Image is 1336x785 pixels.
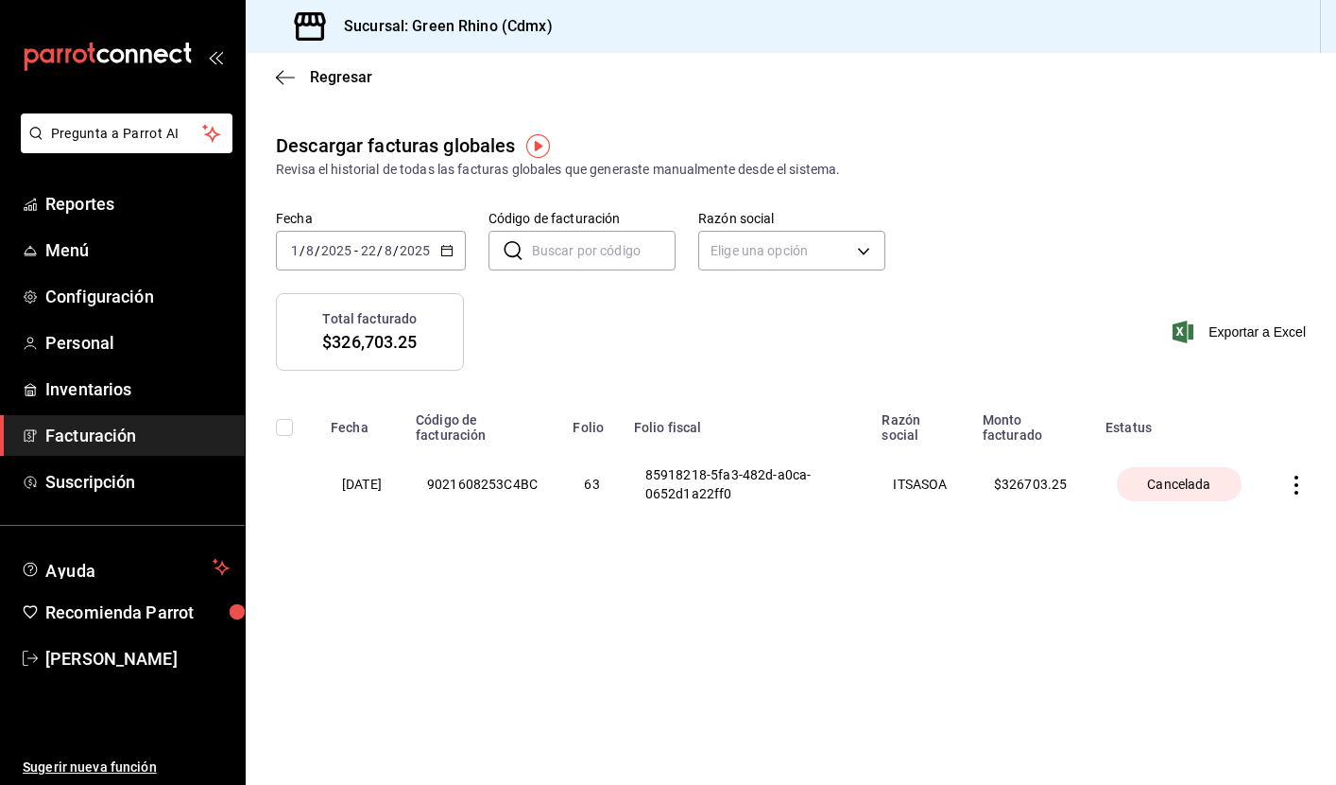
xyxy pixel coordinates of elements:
[23,758,230,777] span: Sugerir nueva función
[319,401,404,443] th: Fecha
[290,243,300,258] input: --
[276,68,372,86] button: Regresar
[45,191,230,217] span: Reportes
[870,443,970,526] th: ITSASOA
[276,160,1306,180] div: Revisa el historial de todas las facturas globales que generaste manualmente desde el sistema.
[623,443,871,526] th: 85918218-5fa3-482d-a0ca-0652d1a22ff0
[623,401,871,443] th: Folio fiscal
[532,232,676,270] input: Buscar por código
[561,401,622,443] th: Folio
[354,243,358,258] span: -
[300,243,305,258] span: /
[45,330,230,356] span: Personal
[698,212,885,225] label: Razón social
[13,137,232,157] a: Pregunta a Parrot AI
[384,243,393,258] input: --
[45,376,230,402] span: Inventarios
[399,243,431,258] input: ----
[45,646,230,672] span: [PERSON_NAME]
[305,243,315,258] input: --
[322,329,417,355] span: $326,703.25
[329,15,553,38] h3: Sucursal: Green Rhino (Cdmx)
[45,423,230,448] span: Facturación
[1094,401,1264,443] th: Estatus
[310,68,372,86] span: Regresar
[870,401,970,443] th: Razón social
[526,134,550,158] img: Tooltip marker
[315,243,320,258] span: /
[45,469,230,495] span: Suscripción
[698,231,885,270] div: Elige una opción
[1139,475,1218,494] span: Cancelada
[276,212,466,225] label: Fecha
[21,113,232,153] button: Pregunta a Parrot AI
[360,243,377,258] input: --
[404,401,562,443] th: Código de facturación
[322,309,417,329] h3: Total facturado
[404,443,562,526] th: 9021608253C4BC
[488,212,676,225] label: Código de facturación
[320,243,352,258] input: ----
[51,124,203,144] span: Pregunta a Parrot AI
[45,237,230,263] span: Menú
[208,49,223,64] button: open_drawer_menu
[971,401,1094,443] th: Monto facturado
[276,131,516,160] div: Descargar facturas globales
[561,443,622,526] th: 63
[319,443,404,526] th: [DATE]
[1176,321,1306,343] button: Exportar a Excel
[45,284,230,309] span: Configuración
[45,556,205,579] span: Ayuda
[45,600,230,625] span: Recomienda Parrot
[971,443,1094,526] th: $ 326703.25
[393,243,399,258] span: /
[377,243,383,258] span: /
